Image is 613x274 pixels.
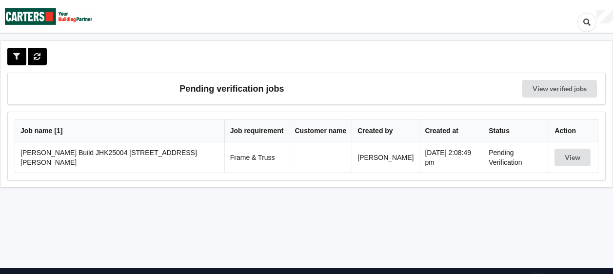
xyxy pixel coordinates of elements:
[596,10,613,24] div: User Profile
[289,119,352,142] th: Customer name
[554,154,593,161] a: View
[419,119,483,142] th: Created at
[15,119,224,142] th: Job name [ 1 ]
[352,142,419,173] td: [PERSON_NAME]
[554,149,591,166] button: View
[5,0,93,32] img: Carters
[352,119,419,142] th: Created by
[224,142,289,173] td: Frame & Truss
[549,119,598,142] th: Action
[419,142,483,173] td: [DATE] 2:08:49 pm
[15,80,449,98] h3: Pending verification jobs
[483,119,549,142] th: Status
[522,80,597,98] a: View verified jobs
[15,142,224,173] td: [PERSON_NAME] Build JHK25004 [STREET_ADDRESS][PERSON_NAME]
[224,119,289,142] th: Job requirement
[483,142,549,173] td: Pending Verification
